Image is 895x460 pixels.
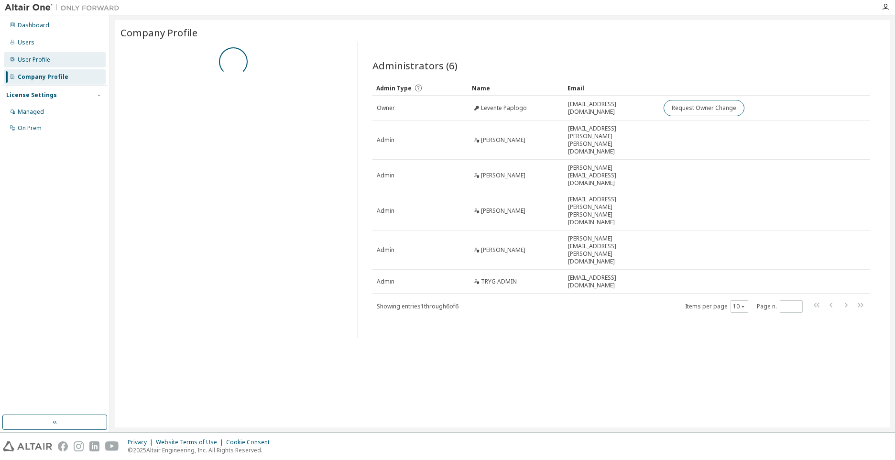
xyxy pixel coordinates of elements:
[18,22,49,29] div: Dashboard
[18,73,68,81] div: Company Profile
[377,302,458,310] span: Showing entries 1 through 6 of 6
[568,164,655,187] span: [PERSON_NAME][EMAIL_ADDRESS][DOMAIN_NAME]
[18,124,42,132] div: On Prem
[226,438,275,446] div: Cookie Consent
[6,91,57,99] div: License Settings
[372,59,458,72] span: Administrators (6)
[481,172,525,179] span: [PERSON_NAME]
[18,108,44,116] div: Managed
[5,3,124,12] img: Altair One
[128,438,156,446] div: Privacy
[18,39,34,46] div: Users
[568,100,655,116] span: [EMAIL_ADDRESS][DOMAIN_NAME]
[568,80,655,96] div: Email
[89,441,99,451] img: linkedin.svg
[377,104,395,112] span: Owner
[128,446,275,454] p: © 2025 Altair Engineering, Inc. All Rights Reserved.
[377,246,394,254] span: Admin
[481,104,527,112] span: Levente Paplogo
[156,438,226,446] div: Website Terms of Use
[376,84,412,92] span: Admin Type
[18,56,50,64] div: User Profile
[3,441,52,451] img: altair_logo.svg
[472,80,560,96] div: Name
[74,441,84,451] img: instagram.svg
[377,278,394,285] span: Admin
[481,278,517,285] span: TRYG ADMIN
[377,207,394,215] span: Admin
[481,136,525,144] span: [PERSON_NAME]
[757,300,803,313] span: Page n.
[105,441,119,451] img: youtube.svg
[685,300,748,313] span: Items per page
[377,136,394,144] span: Admin
[58,441,68,451] img: facebook.svg
[120,26,197,39] span: Company Profile
[733,303,746,310] button: 10
[481,246,525,254] span: [PERSON_NAME]
[568,125,655,155] span: [EMAIL_ADDRESS][PERSON_NAME][PERSON_NAME][DOMAIN_NAME]
[568,274,655,289] span: [EMAIL_ADDRESS][DOMAIN_NAME]
[481,207,525,215] span: [PERSON_NAME]
[568,235,655,265] span: [PERSON_NAME][EMAIL_ADDRESS][PERSON_NAME][DOMAIN_NAME]
[664,100,744,116] button: Request Owner Change
[377,172,394,179] span: Admin
[568,196,655,226] span: [EMAIL_ADDRESS][PERSON_NAME][PERSON_NAME][DOMAIN_NAME]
